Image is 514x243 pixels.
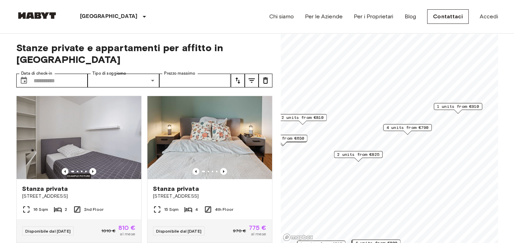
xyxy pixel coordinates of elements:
span: 1010 € [101,228,116,234]
button: Previous image [62,168,69,175]
span: 2 units from €825 [337,151,379,158]
div: Map marker [434,103,482,114]
div: Map marker [278,114,327,125]
a: Accedi [480,12,498,21]
p: [GEOGRAPHIC_DATA] [80,12,138,21]
span: [STREET_ADDRESS] [153,193,267,200]
span: al mese [120,231,135,237]
span: 775 € [249,225,267,231]
span: 15 Sqm [164,206,179,213]
span: 4th Floor [215,206,233,213]
span: 16 Sqm [33,206,48,213]
a: Contattaci [427,9,469,24]
button: Previous image [192,168,199,175]
a: Chi siamo [269,12,294,21]
span: Stanza privata [22,185,68,193]
label: Prezzo massimo [164,71,195,76]
a: Per i Proprietari [354,12,394,21]
span: 810 € [118,225,136,231]
button: Previous image [89,168,96,175]
button: Previous image [220,168,227,175]
span: 2nd Floor [84,206,103,213]
button: tune [231,74,245,87]
a: Marketing picture of unit DE-02-002-002-02HFPrevious imagePrevious imageStanza privata[STREET_ADD... [16,96,142,243]
label: Data di check-in [21,71,52,76]
span: 4 units from €790 [386,124,429,131]
span: 2 units from €810 [281,114,324,121]
span: Disponibile dal [DATE] [156,228,201,234]
span: 4 [195,206,198,213]
span: 2 [65,206,67,213]
button: tune [245,74,259,87]
a: Per le Aziende [305,12,343,21]
span: Stanza privata [153,185,199,193]
span: [STREET_ADDRESS] [22,193,136,200]
span: 3 units from €630 [262,135,304,141]
span: Disponibile dal [DATE] [25,228,71,234]
span: al mese [251,231,266,237]
a: Mapbox logo [283,233,313,241]
label: Tipo di soggiorno [92,71,126,76]
span: 1 units from €910 [437,103,479,110]
span: 970 € [233,228,246,234]
span: Stanze private e appartamenti per affitto in [GEOGRAPHIC_DATA] [16,42,272,65]
img: Habyt [16,12,58,19]
button: tune [259,74,272,87]
img: Marketing picture of unit DE-02-002-002-02HF [17,96,141,179]
div: Map marker [334,151,382,162]
div: Map marker [383,124,432,135]
div: Map marker [259,135,307,146]
a: Blog [404,12,416,21]
a: Marketing picture of unit DE-02-019-003-04HFPrevious imagePrevious imageStanza privata[STREET_ADD... [147,96,272,243]
button: Choose date [17,74,31,87]
img: Marketing picture of unit DE-02-019-003-04HF [147,96,272,179]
